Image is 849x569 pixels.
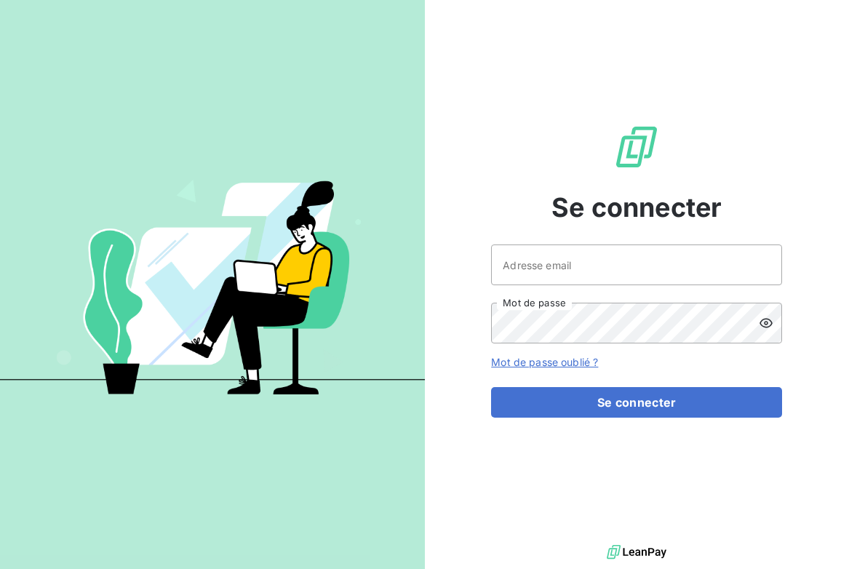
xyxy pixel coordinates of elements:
input: placeholder [491,244,782,285]
button: Se connecter [491,387,782,418]
a: Mot de passe oublié ? [491,356,598,368]
img: Logo LeanPay [613,124,660,170]
span: Se connecter [551,188,722,227]
img: logo [607,541,666,563]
